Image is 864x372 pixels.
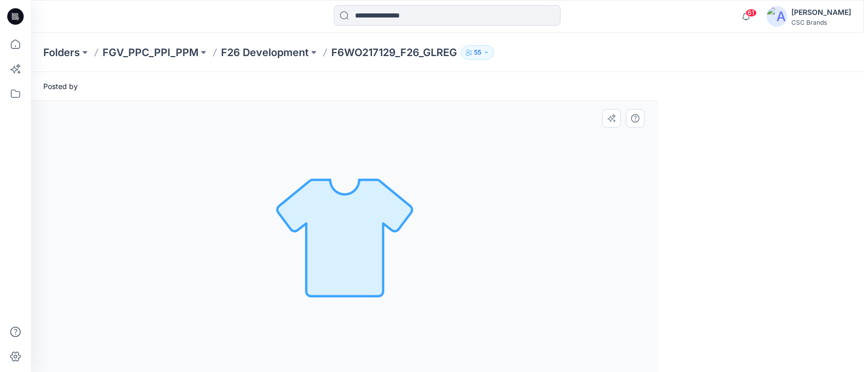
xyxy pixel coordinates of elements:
[221,45,309,60] a: F26 Development
[461,45,494,60] button: 55
[791,19,851,26] div: CSC Brands
[43,81,78,92] span: Posted by
[331,45,457,60] p: F6WO217129_F26_GLREG
[103,45,198,60] a: FGV_PPC_PPI_PPM
[767,6,787,27] img: avatar
[746,9,757,17] span: 61
[273,165,417,309] img: No Outline
[791,6,851,19] div: [PERSON_NAME]
[43,45,80,60] a: Folders
[474,47,481,58] p: 55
